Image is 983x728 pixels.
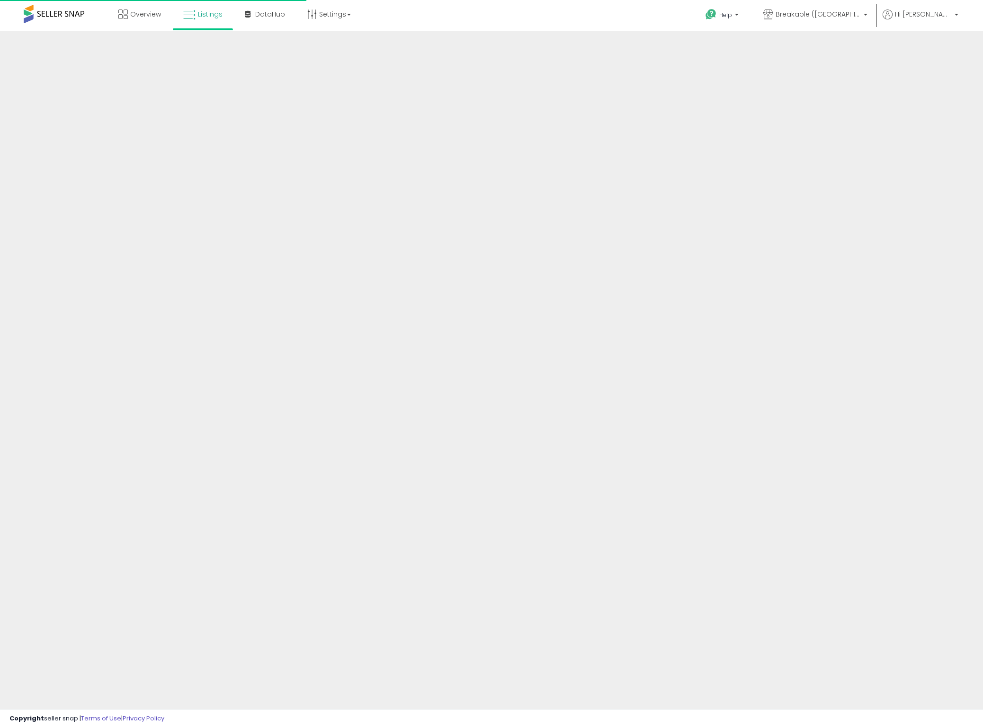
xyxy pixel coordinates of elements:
span: DataHub [255,9,285,19]
span: Overview [130,9,161,19]
a: Hi [PERSON_NAME] [883,9,958,31]
span: Breakable ([GEOGRAPHIC_DATA]) [776,9,861,19]
i: Get Help [705,9,717,20]
span: Help [719,11,732,19]
span: Hi [PERSON_NAME] [895,9,952,19]
span: Listings [198,9,223,19]
a: Help [698,1,748,31]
